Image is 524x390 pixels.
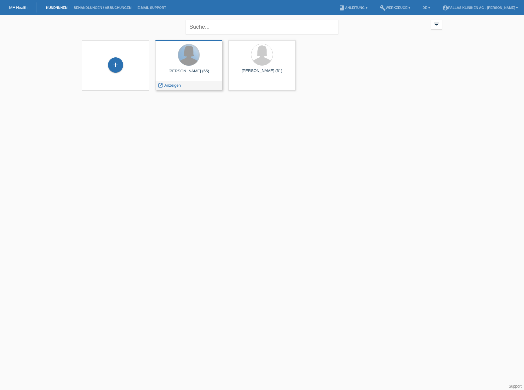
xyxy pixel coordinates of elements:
a: buildWerkzeuge ▾ [377,6,414,9]
i: launch [158,83,163,88]
a: Behandlungen / Abbuchungen [70,6,135,9]
div: Kund*in hinzufügen [108,60,123,70]
i: book [339,5,345,11]
a: bookAnleitung ▾ [336,6,370,9]
i: account_circle [442,5,448,11]
input: Suche... [186,20,338,34]
a: Kund*innen [43,6,70,9]
span: Anzeigen [164,83,181,88]
i: filter_list [433,21,440,28]
div: [PERSON_NAME] (61) [233,68,291,78]
a: DE ▾ [419,6,433,9]
a: Support [509,384,522,388]
a: E-Mail Support [135,6,169,9]
a: account_circlePallas Kliniken AG - [PERSON_NAME] ▾ [439,6,521,9]
a: launch Anzeigen [158,83,181,88]
i: build [380,5,386,11]
div: [PERSON_NAME] (65) [160,69,217,78]
a: MF Health [9,5,27,10]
